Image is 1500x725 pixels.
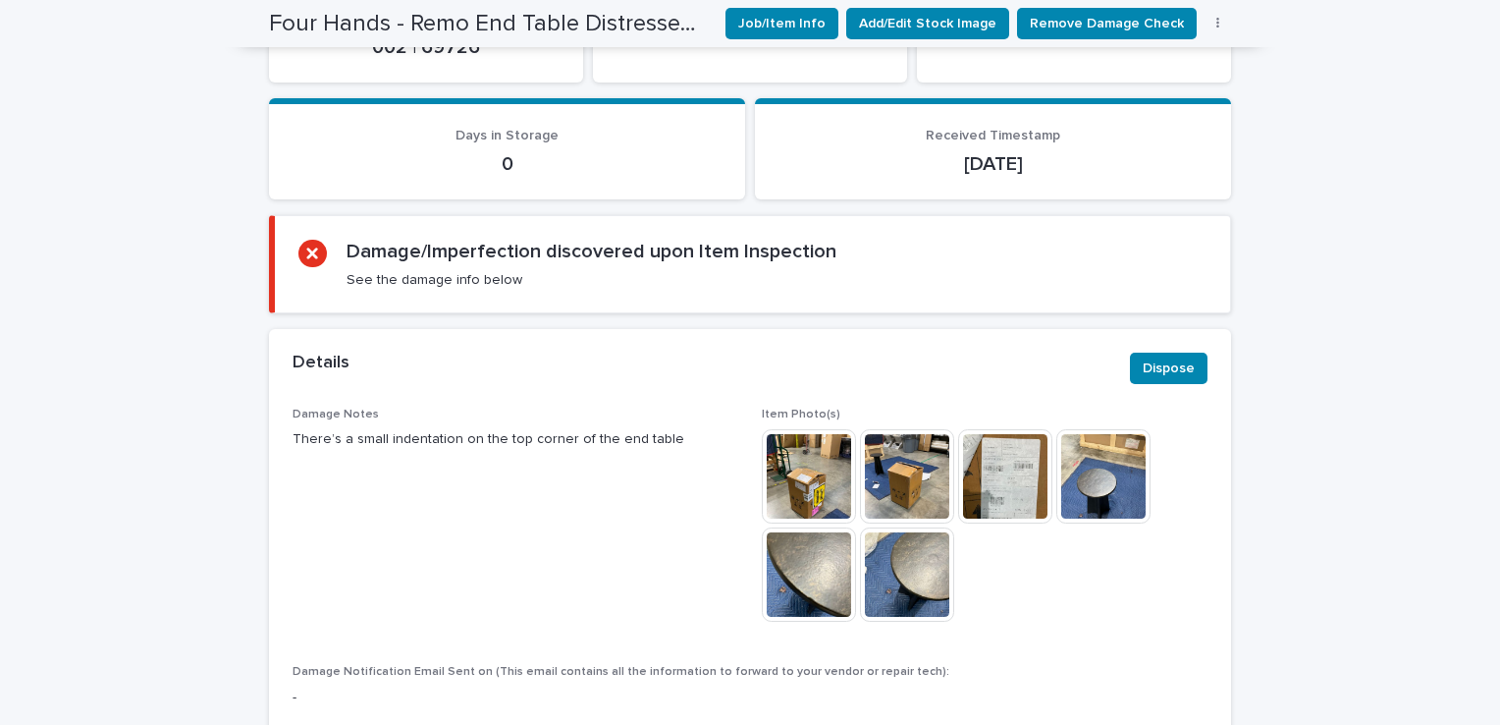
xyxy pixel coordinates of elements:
p: 0 [293,152,722,176]
button: Job/Item Info [725,8,838,39]
h2: Four Hands - Remo End Table Distressed Bronze • 248341-002 | 69726 [269,10,710,38]
h2: Damage/Imperfection discovered upon Item Inspection [347,240,836,263]
span: Remove Damage Check [1030,14,1184,33]
h2: Details [293,353,349,374]
span: Dispose [1143,359,1195,378]
p: [DATE] [778,152,1207,176]
span: Days in Storage [455,129,559,142]
span: Received Timestamp [926,129,1060,142]
button: Add/Edit Stock Image [846,8,1009,39]
span: Item Photo(s) [762,409,840,420]
span: Job/Item Info [738,14,826,33]
p: See the damage info below [347,271,522,289]
p: - [293,688,1207,708]
button: Remove Damage Check [1017,8,1197,39]
p: There’s a small indentation on the top corner of the end table [293,429,738,450]
button: Dispose [1130,353,1207,384]
span: Damage Notes [293,409,379,420]
span: Damage Notification Email Sent on (This email contains all the information to forward to your ven... [293,666,949,678]
span: Add/Edit Stock Image [859,14,996,33]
